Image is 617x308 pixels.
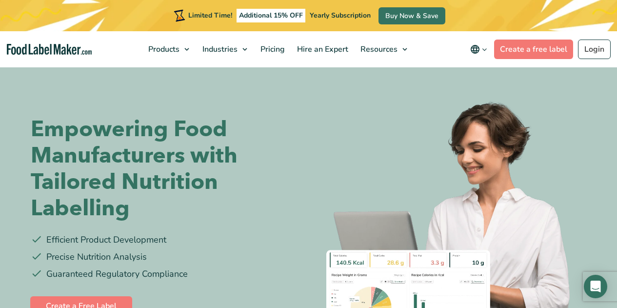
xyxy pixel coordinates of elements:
a: Resources [355,31,412,67]
span: Resources [358,44,398,55]
a: Industries [197,31,252,67]
a: Login [578,40,611,59]
li: Precise Nutrition Analysis [31,250,301,264]
a: Create a free label [494,40,573,59]
span: Limited Time! [188,11,232,20]
a: Products [142,31,194,67]
span: Pricing [258,44,286,55]
span: Additional 15% OFF [237,9,305,22]
span: Hire an Expert [294,44,349,55]
span: Industries [199,44,239,55]
a: Buy Now & Save [378,7,445,24]
li: Guaranteed Regulatory Compliance [31,267,301,281]
a: Pricing [255,31,289,67]
span: Yearly Subscription [310,11,371,20]
div: Open Intercom Messenger [584,275,607,298]
span: Products [145,44,180,55]
h1: Empowering Food Manufacturers with Tailored Nutrition Labelling [31,116,301,222]
a: Hire an Expert [291,31,352,67]
li: Efficient Product Development [31,233,301,246]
